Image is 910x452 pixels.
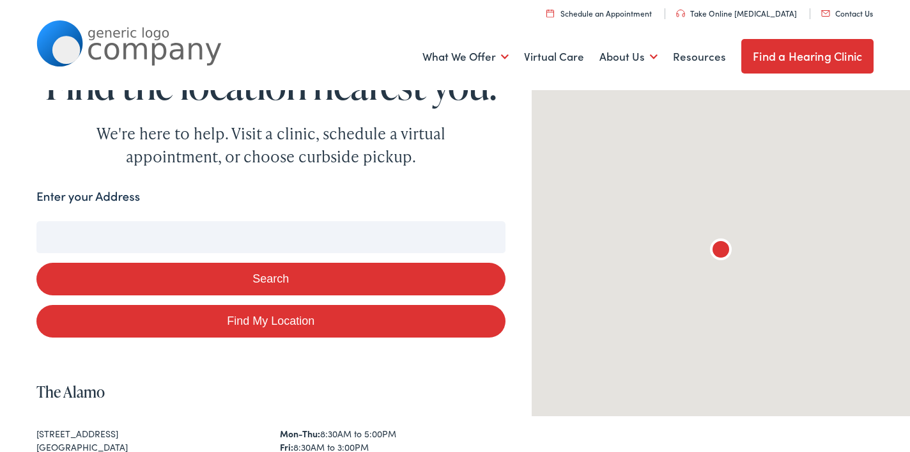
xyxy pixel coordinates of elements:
a: About Us [599,33,658,81]
a: The Alamo [36,381,105,402]
div: We're here to help. Visit a clinic, schedule a virtual appointment, or choose curbside pickup. [66,122,475,168]
input: Enter your address or zip code [36,221,505,253]
img: utility icon [821,10,830,17]
strong: Mon-Thu: [280,427,320,440]
label: Enter your Address [36,187,140,206]
a: What We Offer [422,33,509,81]
a: Find a Hearing Clinic [741,39,874,74]
img: utility icon [546,9,554,17]
a: Virtual Care [524,33,584,81]
a: Contact Us [821,8,873,19]
div: [STREET_ADDRESS] [36,427,261,440]
button: Search [36,263,505,295]
img: utility icon [676,10,685,17]
a: Take Online [MEDICAL_DATA] [676,8,797,19]
div: The Alamo [706,236,736,267]
a: Schedule an Appointment [546,8,652,19]
a: Find My Location [36,305,505,338]
h1: Find the location nearest you. [36,64,505,106]
a: Resources [673,33,726,81]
